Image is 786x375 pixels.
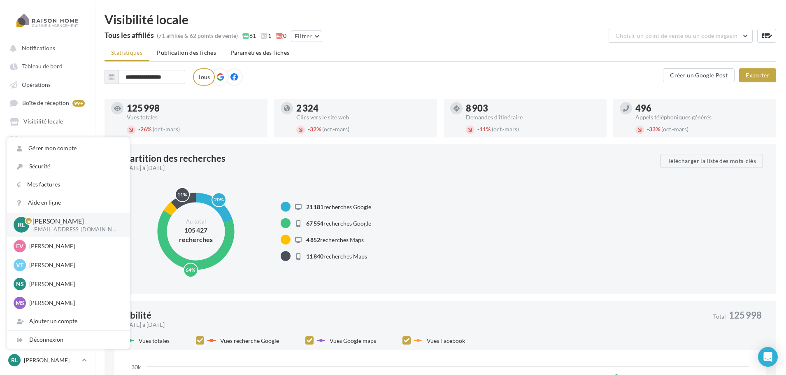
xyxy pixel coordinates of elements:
[647,126,649,133] span: -
[127,114,261,120] div: Vues totales
[276,32,286,40] span: 0
[635,104,770,113] div: 496
[105,31,154,39] div: Tous les affiliés
[16,242,23,250] span: EV
[7,139,130,157] a: Gérer mon compte
[296,114,430,120] div: Clics vers le site web
[23,118,63,125] span: Visibilité locale
[5,40,86,55] button: Notifications
[306,203,323,210] span: 21 181
[477,126,491,133] span: 11%
[72,100,85,107] div: 99+
[114,164,654,172] div: De [DATE] à [DATE]
[7,352,88,368] a: RL [PERSON_NAME]
[7,175,130,193] a: Mes factures
[18,220,25,230] span: RL
[24,356,79,364] p: [PERSON_NAME]
[11,356,18,364] span: RL
[306,220,323,227] span: 67 554
[7,193,130,212] a: Aide en ligne
[16,261,23,269] span: VT
[5,77,90,92] a: Opérations
[306,236,320,243] span: 4 852
[16,299,24,307] span: MS
[739,68,776,82] button: Exporter
[647,126,660,133] span: 33%
[306,253,323,260] span: 11 840
[22,63,63,70] span: Tableau de bord
[5,132,90,147] a: Médiathèque
[713,314,726,319] span: Total
[29,261,120,269] p: [PERSON_NAME]
[7,157,130,175] a: Sécurité
[131,363,141,370] text: 30k
[661,126,688,133] span: (oct.-mars)
[635,114,770,120] div: Appels téléphoniques générés
[242,32,256,40] span: 61
[157,49,216,56] span: Publication des fiches
[138,126,151,133] span: 26%
[22,136,56,143] span: Médiathèque
[477,126,479,133] span: -
[609,29,753,43] button: Choisir un point de vente ou un code magasin
[660,154,763,168] button: Télécharger la liste des mots-clés
[5,169,90,184] a: Campagnes
[758,347,778,367] div: Open Intercom Messenger
[139,337,170,344] span: Vues totales
[306,203,371,210] span: recherches Google
[306,220,371,227] span: recherches Google
[193,68,215,86] label: Tous
[5,58,90,73] a: Tableau de bord
[22,100,69,107] span: Boîte de réception
[296,104,430,113] div: 2 324
[5,114,90,128] a: Visibilité locale
[114,321,707,329] div: De [DATE] à [DATE]
[330,337,376,344] span: Vues Google maps
[230,49,289,56] span: Paramètres des fiches
[33,226,116,233] p: [EMAIL_ADDRESS][DOMAIN_NAME]
[16,280,24,288] span: NS
[308,126,321,133] span: 32%
[220,337,279,344] span: Vues recherche Google
[22,81,51,88] span: Opérations
[22,44,55,51] span: Notifications
[29,299,120,307] p: [PERSON_NAME]
[306,253,367,260] span: recherches Maps
[7,312,130,330] div: Ajouter un compte
[260,32,271,40] span: 1
[466,104,600,113] div: 8 903
[427,337,465,344] span: Vues Facebook
[114,154,226,163] div: Répartition des recherches
[114,311,151,320] div: Visibilité
[29,242,120,250] p: [PERSON_NAME]
[663,68,735,82] button: Créer un Google Post
[322,126,349,133] span: (oct.-mars)
[127,104,261,113] div: 125 998
[308,126,310,133] span: -
[138,126,140,133] span: -
[466,114,600,120] div: Demandes d'itinéraire
[291,30,322,42] button: Filtrer
[7,331,130,349] div: Déconnexion
[616,32,737,39] span: Choisir un point de vente ou un code magasin
[5,150,90,165] a: Mon réseau
[33,217,116,226] p: [PERSON_NAME]
[153,126,180,133] span: (oct.-mars)
[306,236,364,243] span: recherches Maps
[105,13,776,26] div: Visibilité locale
[29,280,120,288] p: [PERSON_NAME]
[492,126,519,133] span: (oct.-mars)
[157,32,238,40] div: (71 affiliés & 62 points de vente)
[5,95,90,110] a: Boîte de réception 99+
[729,311,762,320] span: 125 998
